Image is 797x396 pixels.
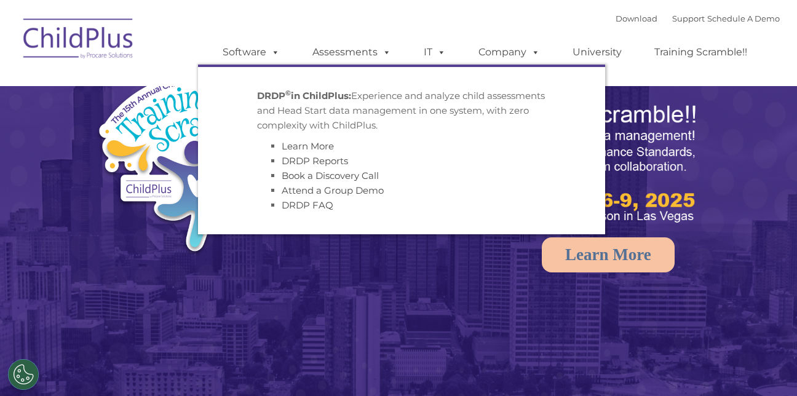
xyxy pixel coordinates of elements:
[257,89,546,133] p: Experience and analyze child assessments and Head Start data management in one system, with zero ...
[300,40,403,65] a: Assessments
[282,170,379,181] a: Book a Discovery Call
[285,89,291,97] sup: ©
[282,155,348,167] a: DRDP Reports
[466,40,552,65] a: Company
[616,14,657,23] a: Download
[616,14,780,23] font: |
[282,184,384,196] a: Attend a Group Demo
[257,90,351,101] strong: DRDP in ChildPlus:
[282,199,333,211] a: DRDP FAQ
[642,40,759,65] a: Training Scramble!!
[542,237,675,272] a: Learn More
[282,140,334,152] a: Learn More
[411,40,458,65] a: IT
[210,40,292,65] a: Software
[8,359,39,390] button: Cookies Settings
[17,10,140,71] img: ChildPlus by Procare Solutions
[707,14,780,23] a: Schedule A Demo
[560,40,634,65] a: University
[672,14,705,23] a: Support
